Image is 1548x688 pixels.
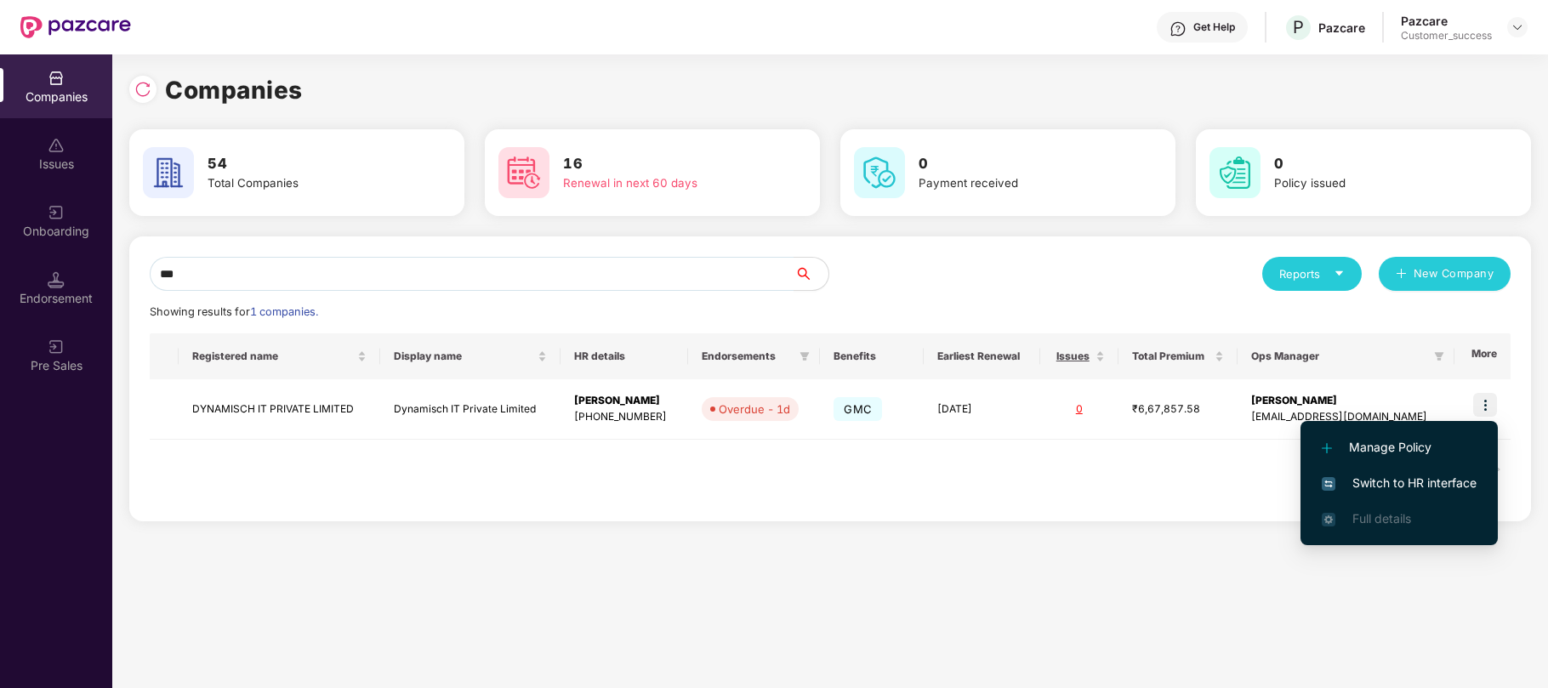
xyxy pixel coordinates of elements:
[820,333,923,379] th: Benefits
[1352,511,1411,526] span: Full details
[1322,477,1335,491] img: svg+xml;base64,PHN2ZyB4bWxucz0iaHR0cDovL3d3dy53My5vcmcvMjAwMC9zdmciIHdpZHRoPSIxNiIgaGVpZ2h0PSIxNi...
[1274,153,1475,175] h3: 0
[1322,474,1477,492] span: Switch to HR interface
[150,305,318,318] span: Showing results for
[854,147,905,198] img: svg+xml;base64,PHN2ZyB4bWxucz0iaHR0cDovL3d3dy53My5vcmcvMjAwMC9zdmciIHdpZHRoPSI2MCIgaGVpZ2h0PSI2MC...
[574,393,674,409] div: [PERSON_NAME]
[1322,438,1477,457] span: Manage Policy
[208,153,408,175] h3: 54
[1118,333,1238,379] th: Total Premium
[250,305,318,318] span: 1 companies.
[48,70,65,87] img: svg+xml;base64,PHN2ZyBpZD0iQ29tcGFuaWVzIiB4bWxucz0iaHR0cDovL3d3dy53My5vcmcvMjAwMC9zdmciIHdpZHRoPS...
[179,379,380,440] td: DYNAMISCH IT PRIVATE LIMITED
[702,350,794,363] span: Endorsements
[924,333,1040,379] th: Earliest Renewal
[48,271,65,288] img: svg+xml;base64,PHN2ZyB3aWR0aD0iMTQuNSIgaGVpZ2h0PSIxNC41IiB2aWV3Qm94PSIwIDAgMTYgMTYiIGZpbGw9Im5vbm...
[1396,268,1407,281] span: plus
[1054,350,1092,363] span: Issues
[143,147,194,198] img: svg+xml;base64,PHN2ZyB4bWxucz0iaHR0cDovL3d3dy53My5vcmcvMjAwMC9zdmciIHdpZHRoPSI2MCIgaGVpZ2h0PSI2MC...
[1193,20,1235,34] div: Get Help
[134,81,151,98] img: svg+xml;base64,PHN2ZyBpZD0iUmVsb2FkLTMyeDMyIiB4bWxucz0iaHR0cDovL3d3dy53My5vcmcvMjAwMC9zdmciIHdpZH...
[1251,409,1441,425] div: [EMAIL_ADDRESS][DOMAIN_NAME]
[1318,20,1365,36] div: Pazcare
[1274,174,1475,192] div: Policy issued
[1401,29,1492,43] div: Customer_success
[563,153,764,175] h3: 16
[1132,401,1225,418] div: ₹6,67,857.58
[796,346,813,367] span: filter
[1511,20,1524,34] img: svg+xml;base64,PHN2ZyBpZD0iRHJvcGRvd24tMzJ4MzIiIHhtbG5zPSJodHRwOi8vd3d3LnczLm9yZy8yMDAwL3N2ZyIgd2...
[800,351,810,361] span: filter
[20,16,131,38] img: New Pazcare Logo
[1431,346,1448,367] span: filter
[165,71,303,109] h1: Companies
[1132,350,1212,363] span: Total Premium
[1473,393,1497,417] img: icon
[1379,257,1511,291] button: plusNew Company
[1454,333,1511,379] th: More
[1334,268,1345,279] span: caret-down
[563,174,764,192] div: Renewal in next 60 days
[1279,265,1345,282] div: Reports
[1414,265,1494,282] span: New Company
[1054,401,1105,418] div: 0
[1322,443,1332,453] img: svg+xml;base64,PHN2ZyB4bWxucz0iaHR0cDovL3d3dy53My5vcmcvMjAwMC9zdmciIHdpZHRoPSIxMi4yMDEiIGhlaWdodD...
[794,257,829,291] button: search
[1040,333,1118,379] th: Issues
[794,267,828,281] span: search
[48,338,65,355] img: svg+xml;base64,PHN2ZyB3aWR0aD0iMjAiIGhlaWdodD0iMjAiIHZpZXdCb3g9IjAgMCAyMCAyMCIgZmlsbD0ibm9uZSIgeG...
[574,409,674,425] div: [PHONE_NUMBER]
[719,401,790,418] div: Overdue - 1d
[1293,17,1304,37] span: P
[179,333,380,379] th: Registered name
[924,379,1040,440] td: [DATE]
[1434,351,1444,361] span: filter
[380,379,561,440] td: Dynamisch IT Private Limited
[834,397,882,421] span: GMC
[561,333,688,379] th: HR details
[1322,513,1335,526] img: svg+xml;base64,PHN2ZyB4bWxucz0iaHR0cDovL3d3dy53My5vcmcvMjAwMC9zdmciIHdpZHRoPSIxNi4zNjMiIGhlaWdodD...
[380,333,561,379] th: Display name
[1251,393,1441,409] div: [PERSON_NAME]
[919,174,1119,192] div: Payment received
[1401,13,1492,29] div: Pazcare
[919,153,1119,175] h3: 0
[1170,20,1187,37] img: svg+xml;base64,PHN2ZyBpZD0iSGVscC0zMngzMiIgeG1sbnM9Imh0dHA6Ly93d3cudzMub3JnLzIwMDAvc3ZnIiB3aWR0aD...
[192,350,354,363] span: Registered name
[1251,350,1427,363] span: Ops Manager
[1209,147,1261,198] img: svg+xml;base64,PHN2ZyB4bWxucz0iaHR0cDovL3d3dy53My5vcmcvMjAwMC9zdmciIHdpZHRoPSI2MCIgaGVpZ2h0PSI2MC...
[208,174,408,192] div: Total Companies
[498,147,549,198] img: svg+xml;base64,PHN2ZyB4bWxucz0iaHR0cDovL3d3dy53My5vcmcvMjAwMC9zdmciIHdpZHRoPSI2MCIgaGVpZ2h0PSI2MC...
[48,204,65,221] img: svg+xml;base64,PHN2ZyB3aWR0aD0iMjAiIGhlaWdodD0iMjAiIHZpZXdCb3g9IjAgMCAyMCAyMCIgZmlsbD0ibm9uZSIgeG...
[394,350,534,363] span: Display name
[48,137,65,154] img: svg+xml;base64,PHN2ZyBpZD0iSXNzdWVzX2Rpc2FibGVkIiB4bWxucz0iaHR0cDovL3d3dy53My5vcmcvMjAwMC9zdmciIH...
